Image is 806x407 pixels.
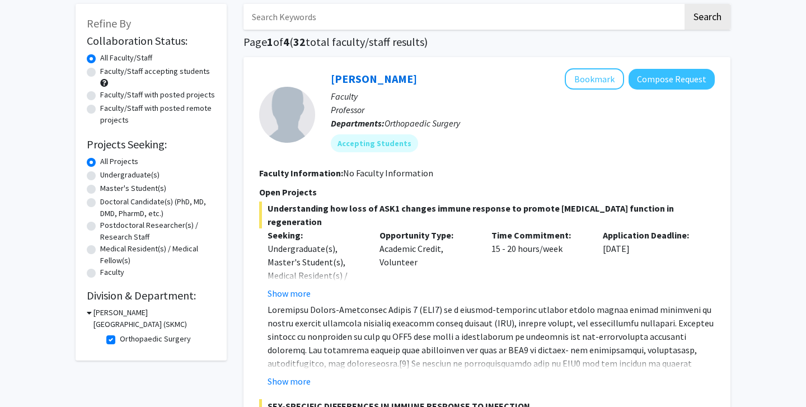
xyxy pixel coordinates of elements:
span: No Faculty Information [343,167,433,179]
label: Faculty/Staff with posted projects [100,89,215,101]
p: Time Commitment: [491,228,587,242]
input: Search Keywords [243,4,683,30]
div: [DATE] [594,228,706,300]
button: Search [685,4,730,30]
span: Refine By [87,16,131,30]
label: Faculty [100,266,124,278]
button: Show more [268,287,311,300]
span: Orthopaedic Surgery [385,118,460,129]
div: Undergraduate(s), Master's Student(s), Medical Resident(s) / Medical Fellow(s) [268,242,363,296]
h1: Page of ( total faculty/staff results) [243,35,730,49]
label: Master's Student(s) [100,183,166,194]
b: Departments: [331,118,385,129]
h2: Division & Department: [87,289,215,302]
h3: [PERSON_NAME][GEOGRAPHIC_DATA] (SKMC) [93,307,215,330]
span: 1 [267,35,273,49]
h2: Projects Seeking: [87,138,215,151]
h2: Collaboration Status: [87,34,215,48]
div: 15 - 20 hours/week [483,228,595,300]
p: Application Deadline: [603,228,698,242]
button: Show more [268,375,311,388]
label: Faculty/Staff accepting students [100,66,210,77]
a: [PERSON_NAME] [331,72,417,86]
span: 32 [293,35,306,49]
label: Undergraduate(s) [100,169,160,181]
label: Doctoral Candidate(s) (PhD, MD, DMD, PharmD, etc.) [100,196,215,219]
p: Professor [331,103,715,116]
div: Academic Credit, Volunteer [371,228,483,300]
b: Faculty Information: [259,167,343,179]
label: Postdoctoral Researcher(s) / Research Staff [100,219,215,243]
p: Seeking: [268,228,363,242]
p: Opportunity Type: [379,228,475,242]
span: Understanding how loss of ASK1 changes immune response to promote [MEDICAL_DATA] function in rege... [259,202,715,228]
label: All Faculty/Staff [100,52,152,64]
label: Faculty/Staff with posted remote projects [100,102,215,126]
label: Orthopaedic Surgery [120,333,191,345]
p: Open Projects [259,185,715,199]
button: Compose Request to Theresa Freeman [629,69,715,90]
mat-chip: Accepting Students [331,134,418,152]
button: Add Theresa Freeman to Bookmarks [565,68,624,90]
span: 4 [283,35,289,49]
p: Faculty [331,90,715,103]
label: All Projects [100,156,138,167]
label: Medical Resident(s) / Medical Fellow(s) [100,243,215,266]
iframe: Chat [8,357,48,399]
